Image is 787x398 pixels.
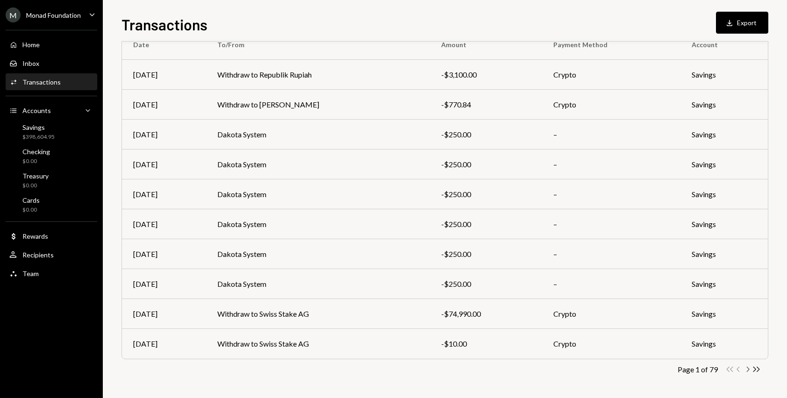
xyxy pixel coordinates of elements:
div: Home [22,41,40,49]
div: M [6,7,21,22]
div: [DATE] [133,219,195,230]
div: -$10.00 [441,338,531,349]
div: Rewards [22,232,48,240]
td: – [542,149,680,179]
td: – [542,209,680,239]
div: [DATE] [133,189,195,200]
td: Savings [680,120,768,149]
td: Withdraw to Republik Rupiah [206,60,430,90]
td: Crypto [542,329,680,359]
div: Team [22,270,39,277]
div: -$250.00 [441,278,531,290]
td: Dakota System [206,209,430,239]
a: Team [6,265,97,282]
td: Savings [680,149,768,179]
a: Inbox [6,55,97,71]
td: Dakota System [206,149,430,179]
div: [DATE] [133,99,195,110]
div: Cards [22,196,40,204]
a: Treasury$0.00 [6,169,97,192]
th: Account [680,30,768,60]
th: To/From [206,30,430,60]
td: Dakota System [206,269,430,299]
h1: Transactions [122,15,207,34]
div: Monad Foundation [26,11,81,19]
th: Date [122,30,206,60]
td: Savings [680,60,768,90]
td: Savings [680,269,768,299]
div: -$770.84 [441,99,531,110]
div: [DATE] [133,249,195,260]
td: Crypto [542,60,680,90]
a: Home [6,36,97,53]
div: -$250.00 [441,189,531,200]
div: Inbox [22,59,39,67]
div: Transactions [22,78,61,86]
div: -$250.00 [441,249,531,260]
div: -$3,100.00 [441,69,531,80]
td: Savings [680,299,768,329]
div: $0.00 [22,182,49,190]
div: [DATE] [133,69,195,80]
td: Dakota System [206,179,430,209]
div: $0.00 [22,157,50,165]
div: Accounts [22,107,51,114]
a: Savings$398,604.95 [6,121,97,143]
a: Rewards [6,227,97,244]
td: Savings [680,179,768,209]
div: [DATE] [133,338,195,349]
div: $398,604.95 [22,133,55,141]
div: Savings [22,123,55,131]
div: -$74,990.00 [441,308,531,320]
td: Crypto [542,90,680,120]
td: – [542,239,680,269]
td: Dakota System [206,120,430,149]
a: Checking$0.00 [6,145,97,167]
button: Export [716,12,768,34]
a: Transactions [6,73,97,90]
td: Withdraw to [PERSON_NAME] [206,90,430,120]
div: [DATE] [133,278,195,290]
a: Cards$0.00 [6,193,97,216]
div: Checking [22,148,50,156]
td: Crypto [542,299,680,329]
div: -$250.00 [441,159,531,170]
th: Amount [430,30,542,60]
div: Page 1 of 79 [678,365,718,374]
td: Savings [680,90,768,120]
div: $0.00 [22,206,40,214]
div: -$250.00 [441,219,531,230]
td: Withdraw to Swiss Stake AG [206,329,430,359]
div: -$250.00 [441,129,531,140]
td: – [542,179,680,209]
td: – [542,120,680,149]
td: Savings [680,239,768,269]
a: Recipients [6,246,97,263]
div: Treasury [22,172,49,180]
td: – [542,269,680,299]
div: [DATE] [133,159,195,170]
div: Recipients [22,251,54,259]
div: [DATE] [133,308,195,320]
div: [DATE] [133,129,195,140]
th: Payment Method [542,30,680,60]
td: Savings [680,209,768,239]
a: Accounts [6,102,97,119]
td: Withdraw to Swiss Stake AG [206,299,430,329]
td: Dakota System [206,239,430,269]
td: Savings [680,329,768,359]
